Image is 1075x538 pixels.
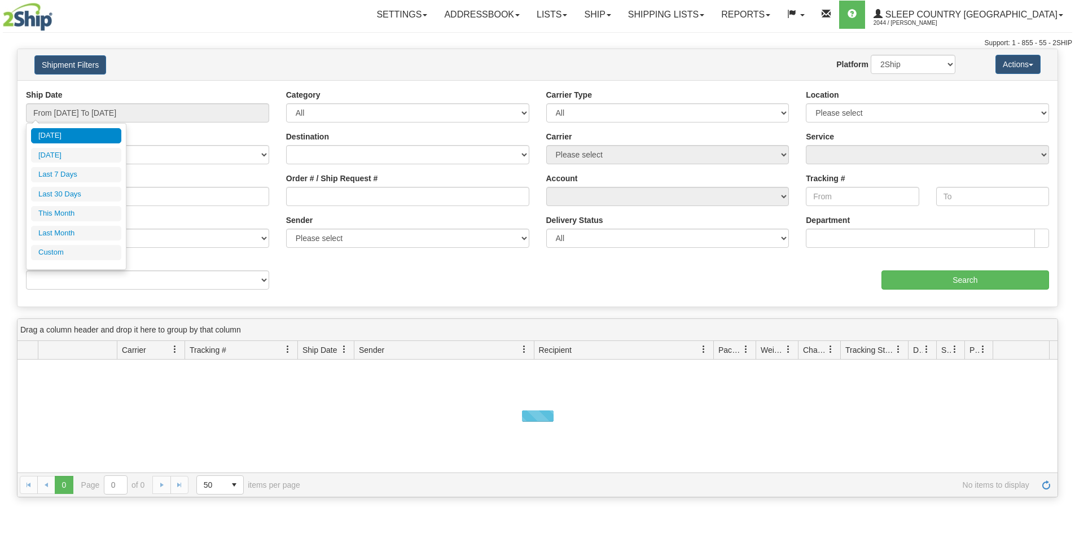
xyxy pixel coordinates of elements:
[528,1,576,29] a: Lists
[225,476,243,494] span: select
[31,206,121,221] li: This Month
[31,128,121,143] li: [DATE]
[995,55,1041,74] button: Actions
[889,340,908,359] a: Tracking Status filter column settings
[806,89,839,100] label: Location
[3,3,52,31] img: logo2044.jpg
[546,131,572,142] label: Carrier
[969,344,979,356] span: Pickup Status
[196,475,300,495] span: items per page
[122,344,146,356] span: Carrier
[806,187,919,206] input: From
[881,270,1049,290] input: Search
[196,475,244,495] span: Page sizes drop down
[436,1,528,29] a: Addressbook
[945,340,964,359] a: Shipment Issues filter column settings
[204,479,218,491] span: 50
[3,38,1072,48] div: Support: 1 - 855 - 55 - 2SHIP
[31,167,121,182] li: Last 7 Days
[936,187,1049,206] input: To
[55,476,73,494] span: Page 0
[718,344,742,356] span: Packages
[359,344,384,356] span: Sender
[1037,476,1055,494] a: Refresh
[302,344,337,356] span: Ship Date
[845,344,894,356] span: Tracking Status
[17,319,1058,341] div: grid grouping header
[736,340,756,359] a: Packages filter column settings
[713,1,779,29] a: Reports
[836,59,868,70] label: Platform
[278,340,297,359] a: Tracking # filter column settings
[874,18,958,29] span: 2044 / [PERSON_NAME]
[34,55,106,75] button: Shipment Filters
[165,340,185,359] a: Carrier filter column settings
[31,245,121,260] li: Custom
[761,344,784,356] span: Weight
[81,475,145,495] span: Page of 0
[941,344,951,356] span: Shipment Issues
[368,1,436,29] a: Settings
[316,480,1029,489] span: No items to display
[31,187,121,202] li: Last 30 Days
[806,131,834,142] label: Service
[917,340,936,359] a: Delivery Status filter column settings
[546,215,603,226] label: Delivery Status
[821,340,840,359] a: Charge filter column settings
[779,340,798,359] a: Weight filter column settings
[865,1,1072,29] a: Sleep Country [GEOGRAPHIC_DATA] 2044 / [PERSON_NAME]
[26,89,63,100] label: Ship Date
[286,173,378,184] label: Order # / Ship Request #
[546,89,592,100] label: Carrier Type
[883,10,1058,19] span: Sleep Country [GEOGRAPHIC_DATA]
[286,215,313,226] label: Sender
[620,1,713,29] a: Shipping lists
[335,340,354,359] a: Ship Date filter column settings
[803,344,827,356] span: Charge
[31,226,121,241] li: Last Month
[286,89,321,100] label: Category
[546,173,578,184] label: Account
[694,340,713,359] a: Recipient filter column settings
[190,344,226,356] span: Tracking #
[286,131,329,142] label: Destination
[31,148,121,163] li: [DATE]
[806,215,850,226] label: Department
[973,340,993,359] a: Pickup Status filter column settings
[576,1,619,29] a: Ship
[539,344,572,356] span: Recipient
[913,344,923,356] span: Delivery Status
[515,340,534,359] a: Sender filter column settings
[806,173,845,184] label: Tracking #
